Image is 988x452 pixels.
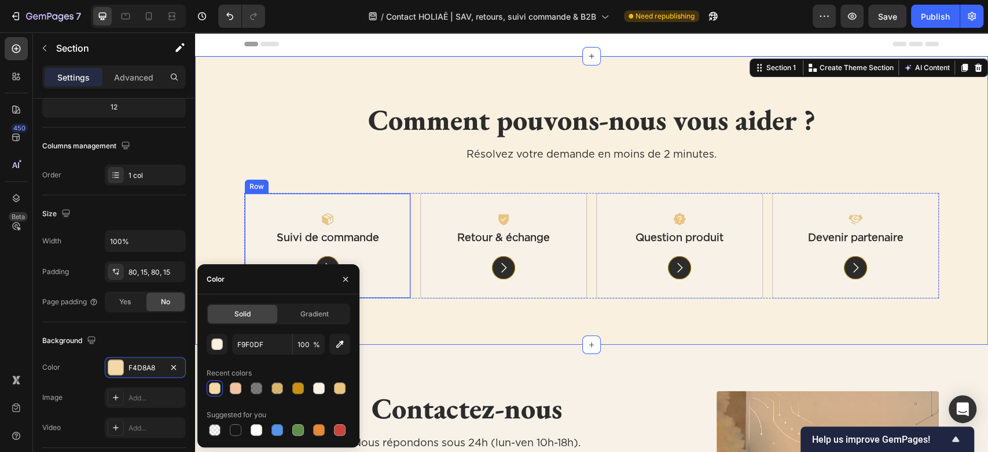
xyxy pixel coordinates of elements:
[300,309,329,319] span: Gradient
[195,32,988,452] iframe: Design area
[128,267,183,278] div: 80, 15, 80, 15
[812,432,963,446] button: Show survey - Help us improve GemPages!
[911,5,960,28] button: Publish
[42,422,61,433] div: Video
[76,9,81,23] p: 7
[240,199,377,213] p: Retour & échange
[105,231,185,251] input: Auto
[207,410,266,420] div: Suggested for you
[636,11,695,21] span: Need republishing
[416,199,553,213] p: Question produit
[128,170,183,181] div: 1 col
[9,212,28,221] div: Beta
[42,206,73,222] div: Size
[128,423,183,433] div: Add...
[569,30,603,41] div: Section 1
[207,368,252,378] div: Recent colors
[42,138,133,154] div: Columns management
[128,393,183,403] div: Add...
[921,10,950,23] div: Publish
[57,71,90,83] p: Settings
[42,362,60,373] div: Color
[49,359,494,393] h2: Contactez-nous
[5,5,86,28] button: 7
[949,395,976,423] div: Open Intercom Messenger
[218,5,265,28] div: Undo/Redo
[386,10,596,23] span: Contact HOLIAĒ | SAV, retours, suivi commande & B2B
[234,309,251,319] span: Solid
[381,10,384,23] span: /
[207,274,225,285] div: Color
[11,123,28,133] div: 450
[878,12,897,21] span: Save
[812,434,949,445] span: Help us improve GemPages!
[45,99,183,115] div: 12
[42,170,61,180] div: Order
[119,297,131,307] span: Yes
[592,199,729,213] p: Devenir partenaire
[706,28,757,42] button: AI Content
[42,333,98,349] div: Background
[56,41,151,55] p: Section
[50,402,493,420] p: Nous répondons sous 24h (lun-ven 10h-18h).
[161,297,170,307] span: No
[42,236,61,246] div: Width
[313,340,320,350] span: %
[42,392,63,403] div: Image
[114,71,153,83] p: Advanced
[42,297,98,307] div: Page padding
[128,363,162,373] div: F4D8A8
[868,5,906,28] button: Save
[232,334,292,355] input: Eg: FFFFFF
[625,30,699,41] p: Create Theme Section
[42,267,69,277] div: Padding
